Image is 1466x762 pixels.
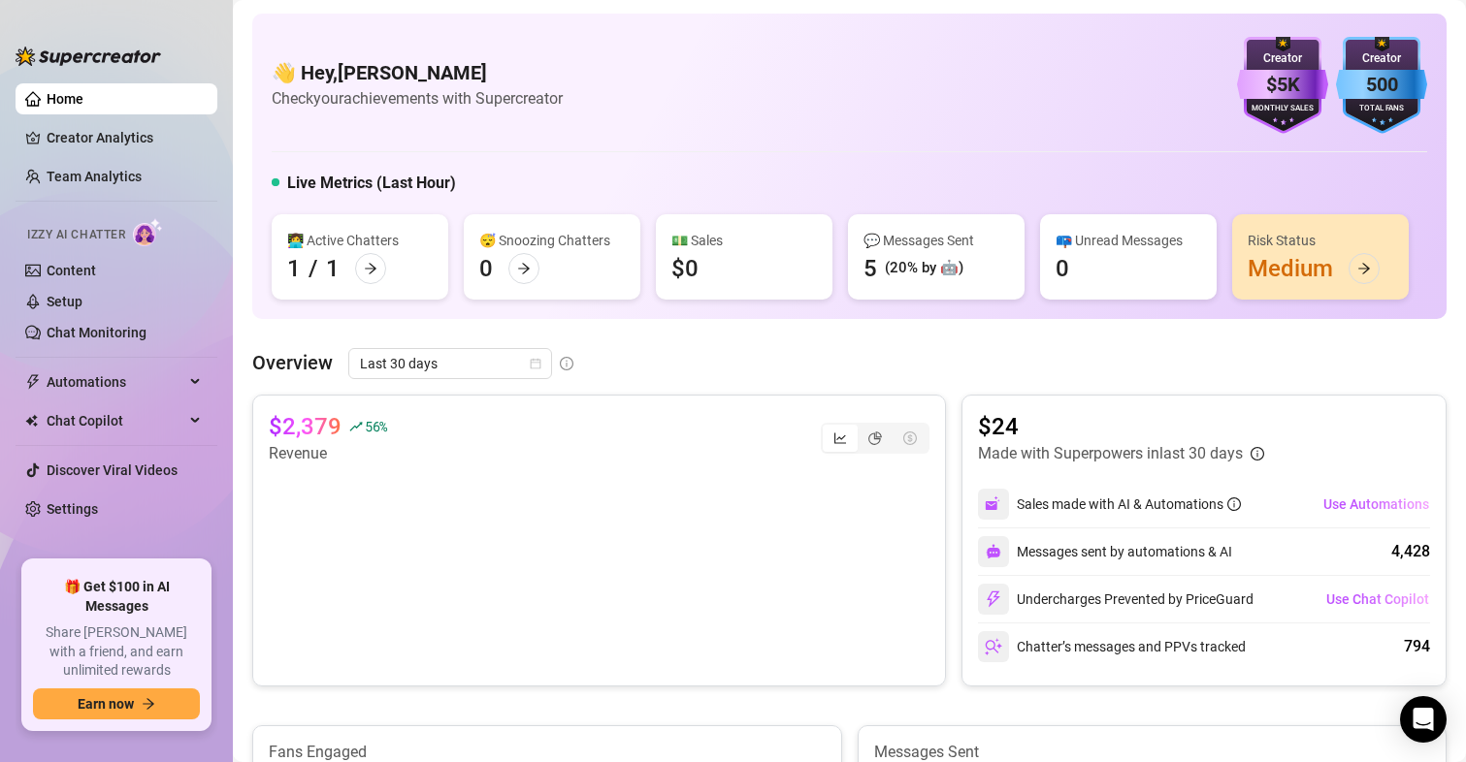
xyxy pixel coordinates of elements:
span: line-chart [833,431,847,445]
div: (20% by 🤖) [885,257,963,280]
div: 👩‍💻 Active Chatters [287,230,433,251]
article: Made with Superpowers in last 30 days [978,442,1243,465]
span: Share [PERSON_NAME] with a friend, and earn unlimited rewards [33,623,200,681]
div: Monthly Sales [1237,103,1328,115]
div: 💵 Sales [671,230,817,251]
div: segmented control [821,423,929,454]
img: AI Chatter [133,218,163,246]
span: 🎁 Get $100 in AI Messages [33,578,200,616]
a: Team Analytics [47,169,142,184]
img: blue-badge-DgoSNQY1.svg [1336,37,1427,134]
div: Open Intercom Messenger [1400,696,1447,743]
div: 794 [1404,635,1430,658]
div: 0 [1056,253,1069,284]
span: Use Chat Copilot [1326,591,1429,607]
img: logo-BBDzfeDw.svg [16,47,161,66]
span: Automations [47,366,184,397]
span: info-circle [1251,447,1264,460]
img: purple-badge-B9DA21FR.svg [1237,37,1328,134]
span: 56 % [365,417,387,435]
span: Use Automations [1323,496,1429,512]
img: svg%3e [986,544,1001,559]
article: $24 [978,411,1264,442]
div: 0 [479,253,493,284]
span: info-circle [1227,497,1241,511]
span: thunderbolt [25,374,41,390]
h4: 👋 Hey, [PERSON_NAME] [272,59,563,86]
button: Earn nowarrow-right [33,688,200,719]
span: arrow-right [142,697,155,711]
div: 😴 Snoozing Chatters [479,230,625,251]
a: Content [47,263,96,278]
span: Izzy AI Chatter [27,226,125,244]
span: Earn now [78,696,134,712]
span: arrow-right [1357,262,1371,275]
article: Revenue [269,442,387,465]
img: Chat Copilot [25,414,38,428]
button: Use Automations [1322,489,1430,520]
article: Check your achievements with Supercreator [272,86,563,111]
img: svg%3e [985,638,1002,655]
div: Undercharges Prevented by PriceGuard [978,584,1254,615]
span: dollar-circle [903,431,917,445]
a: Chat Monitoring [47,325,147,340]
div: Creator [1237,49,1328,68]
article: Overview [252,348,333,377]
div: Risk Status [1248,230,1393,251]
a: Discover Viral Videos [47,462,178,478]
div: 1 [287,253,301,284]
img: svg%3e [985,495,1002,513]
span: Last 30 days [360,349,540,378]
a: Home [47,91,83,107]
span: rise [349,420,363,433]
div: 500 [1336,70,1427,100]
div: $5K [1237,70,1328,100]
span: arrow-right [517,262,531,275]
div: 1 [326,253,340,284]
div: 4,428 [1391,540,1430,563]
span: pie-chart [868,431,882,445]
article: $2,379 [269,411,342,442]
a: Setup [47,294,82,309]
div: Creator [1336,49,1427,68]
div: Messages sent by automations & AI [978,536,1232,567]
div: Chatter’s messages and PPVs tracked [978,631,1246,662]
img: svg%3e [985,590,1002,608]
div: $0 [671,253,699,284]
span: arrow-right [364,262,377,275]
span: info-circle [560,357,573,370]
div: Total Fans [1336,103,1427,115]
span: Chat Copilot [47,405,184,436]
div: 📪 Unread Messages [1056,230,1201,251]
div: Sales made with AI & Automations [1017,493,1241,515]
h5: Live Metrics (Last Hour) [287,172,456,195]
div: 5 [863,253,877,284]
div: 💬 Messages Sent [863,230,1009,251]
span: calendar [530,358,541,369]
a: Creator Analytics [47,122,202,153]
a: Settings [47,501,98,517]
button: Use Chat Copilot [1325,584,1430,615]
